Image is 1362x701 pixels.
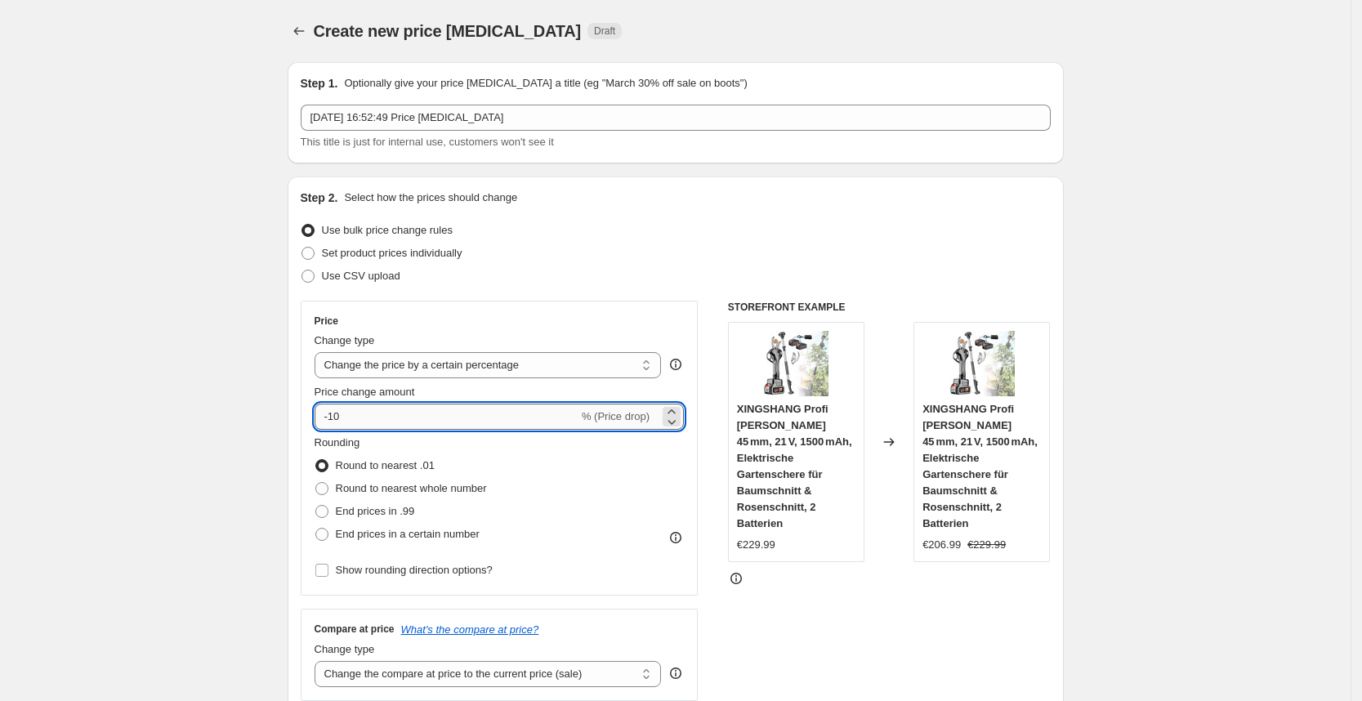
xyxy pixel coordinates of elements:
[322,270,400,282] span: Use CSV upload
[336,482,487,494] span: Round to nearest whole number
[315,436,360,449] span: Rounding
[344,75,747,92] p: Optionally give your price [MEDICAL_DATA] a title (eg "March 30% off sale on boots")
[594,25,615,38] span: Draft
[763,331,828,396] img: 71RrKBDf92L_80x.jpg
[737,537,775,553] div: €229.99
[301,75,338,92] h2: Step 1.
[315,334,375,346] span: Change type
[336,528,480,540] span: End prices in a certain number
[301,190,338,206] h2: Step 2.
[301,105,1051,131] input: 30% off holiday sale
[301,136,554,148] span: This title is just for internal use, customers won't see it
[322,247,462,259] span: Set product prices individually
[314,22,582,40] span: Create new price [MEDICAL_DATA]
[668,356,684,373] div: help
[315,643,375,655] span: Change type
[288,20,310,42] button: Price change jobs
[728,301,1051,314] h6: STOREFRONT EXAMPLE
[922,537,961,553] div: €206.99
[336,459,435,471] span: Round to nearest .01
[668,665,684,681] div: help
[336,505,415,517] span: End prices in .99
[344,190,517,206] p: Select how the prices should change
[967,537,1006,553] strike: €229.99
[315,386,415,398] span: Price change amount
[582,410,650,422] span: % (Price drop)
[737,403,852,529] span: XINGSHANG Profi [PERSON_NAME] 45 mm, 21 V, 1500 mAh, Elektrische Gartenschere für Baumschnitt & R...
[336,564,493,576] span: Show rounding direction options?
[922,403,1038,529] span: XINGSHANG Profi [PERSON_NAME] 45 mm, 21 V, 1500 mAh, Elektrische Gartenschere für Baumschnitt & R...
[949,331,1015,396] img: 71RrKBDf92L_80x.jpg
[315,404,578,430] input: -15
[315,623,395,636] h3: Compare at price
[401,623,539,636] button: What's the compare at price?
[315,315,338,328] h3: Price
[322,224,453,236] span: Use bulk price change rules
